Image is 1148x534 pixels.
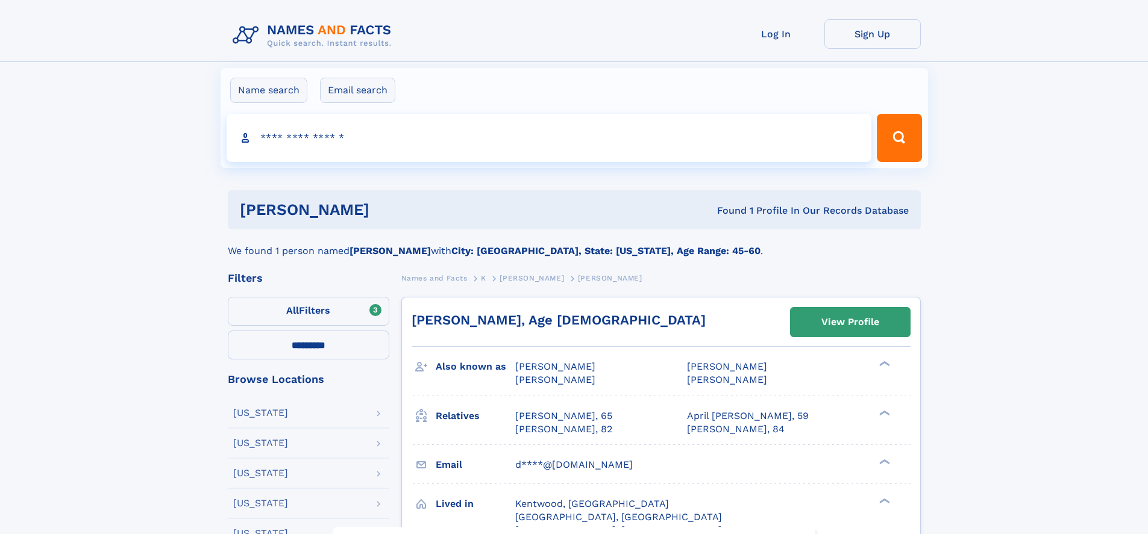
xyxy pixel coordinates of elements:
[233,438,288,448] div: [US_STATE]
[230,78,307,103] label: Name search
[515,498,669,509] span: Kentwood, [GEOGRAPHIC_DATA]
[687,409,809,423] a: April [PERSON_NAME], 59
[436,406,515,426] h3: Relatives
[515,374,595,385] span: [PERSON_NAME]
[515,511,722,523] span: [GEOGRAPHIC_DATA], [GEOGRAPHIC_DATA]
[687,374,767,385] span: [PERSON_NAME]
[578,274,642,282] span: [PERSON_NAME]
[436,455,515,475] h3: Email
[228,374,389,385] div: Browse Locations
[500,274,564,282] span: [PERSON_NAME]
[824,19,921,49] a: Sign Up
[515,423,612,436] a: [PERSON_NAME], 82
[500,270,564,285] a: [PERSON_NAME]
[876,360,891,368] div: ❯
[515,361,595,372] span: [PERSON_NAME]
[687,361,767,372] span: [PERSON_NAME]
[350,245,431,256] b: [PERSON_NAME]
[412,312,706,328] a: [PERSON_NAME], Age [DEMOGRAPHIC_DATA]
[791,308,910,337] a: View Profile
[451,245,761,256] b: City: [GEOGRAPHIC_DATA], State: [US_STATE], Age Range: 45-60
[233,468,288,478] div: [US_STATE]
[543,204,909,217] div: Found 1 Profile In Our Records Database
[876,409,891,417] div: ❯
[286,305,299,316] span: All
[227,114,872,162] input: search input
[233,408,288,418] div: [US_STATE]
[515,409,612,423] a: [PERSON_NAME], 65
[240,202,544,217] h1: [PERSON_NAME]
[228,273,389,284] div: Filters
[728,19,824,49] a: Log In
[877,114,921,162] button: Search Button
[228,229,921,258] div: We found 1 person named with .
[481,274,486,282] span: K
[687,423,785,436] a: [PERSON_NAME], 84
[436,356,515,377] h3: Also known as
[228,19,401,52] img: Logo Names and Facts
[320,78,395,103] label: Email search
[876,497,891,505] div: ❯
[821,308,879,336] div: View Profile
[401,270,468,285] a: Names and Facts
[228,297,389,326] label: Filters
[481,270,486,285] a: K
[436,494,515,514] h3: Lived in
[876,458,891,465] div: ❯
[233,498,288,508] div: [US_STATE]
